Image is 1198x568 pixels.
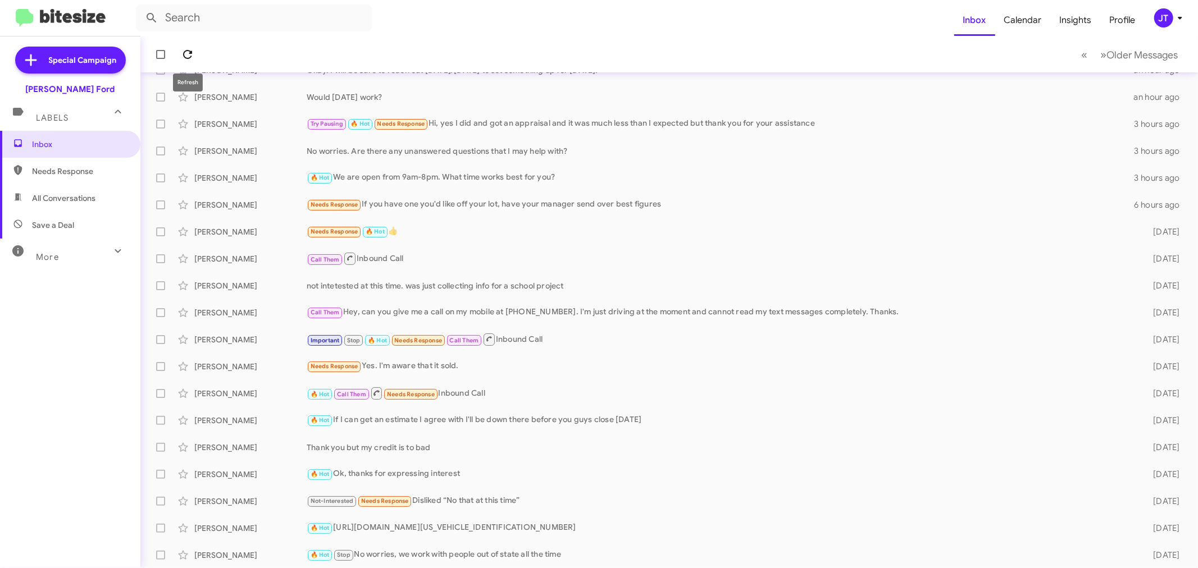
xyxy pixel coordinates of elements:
[311,228,358,235] span: Needs Response
[15,47,126,74] a: Special Campaign
[1133,253,1189,264] div: [DATE]
[32,219,74,231] span: Save a Deal
[954,4,995,36] a: Inbox
[311,524,330,532] span: 🔥 Hot
[307,117,1133,130] div: Hi, yes I did and got an appraisal and it was much less than I expected but thank you for your as...
[194,145,307,157] div: [PERSON_NAME]
[194,415,307,426] div: [PERSON_NAME]
[1133,415,1189,426] div: [DATE]
[32,139,127,150] span: Inbox
[1133,172,1189,184] div: 3 hours ago
[194,496,307,507] div: [PERSON_NAME]
[311,497,354,505] span: Not-Interested
[311,174,330,181] span: 🔥 Hot
[194,199,307,210] div: [PERSON_NAME]
[307,251,1133,265] div: Inbound Call
[194,469,307,480] div: [PERSON_NAME]
[387,391,435,398] span: Needs Response
[194,549,307,561] div: [PERSON_NAME]
[1133,334,1189,345] div: [DATE]
[49,54,117,66] span: Special Campaign
[307,360,1133,373] div: Yes. I'm aware that it sold.
[1133,442,1189,453] div: [DATE]
[350,120,370,127] span: 🔥 Hot
[1081,48,1087,62] span: «
[1101,4,1145,36] span: Profile
[194,253,307,264] div: [PERSON_NAME]
[1133,91,1189,103] div: an hour ago
[307,280,1133,291] div: not intetested at this time. was just collecting info for a school project
[307,91,1133,103] div: Would [DATE] work?
[194,523,307,534] div: [PERSON_NAME]
[32,193,95,204] span: All Conversations
[1154,8,1173,28] div: JT
[1133,361,1189,372] div: [DATE]
[337,391,366,398] span: Call Them
[1133,118,1189,130] div: 3 hours ago
[307,442,1133,453] div: Thank you but my credit is to bad
[307,198,1133,211] div: If you have one you'd like off your lot, have your manager send over best figures
[1133,145,1189,157] div: 3 hours ago
[307,521,1133,534] div: [URL][DOMAIN_NAME][US_VEHICLE_IDENTIFICATION_NUMBER]
[361,497,409,505] span: Needs Response
[311,337,340,344] span: Important
[194,361,307,372] div: [PERSON_NAME]
[311,201,358,208] span: Needs Response
[1133,388,1189,399] div: [DATE]
[194,91,307,103] div: [PERSON_NAME]
[307,332,1133,346] div: Inbound Call
[307,225,1133,238] div: 👍
[311,416,330,424] span: 🔥 Hot
[337,551,350,558] span: Stop
[311,470,330,478] span: 🔥 Hot
[366,228,385,235] span: 🔥 Hot
[32,166,127,177] span: Needs Response
[307,145,1133,157] div: No worries. Are there any unanswered questions that I may help with?
[194,442,307,453] div: [PERSON_NAME]
[311,309,340,316] span: Call Them
[377,120,425,127] span: Needs Response
[311,391,330,398] span: 🔥 Hot
[307,414,1133,427] div: If I can get an estimate I agree with I'll be down there before you guys close [DATE]
[1133,523,1189,534] div: [DATE]
[394,337,442,344] span: Needs Response
[1133,496,1189,507] div: [DATE]
[1133,307,1189,318] div: [DATE]
[173,74,203,91] div: Refresh
[194,118,307,130] div: [PERSON_NAME]
[194,226,307,237] div: [PERSON_NAME]
[1100,48,1106,62] span: »
[194,307,307,318] div: [PERSON_NAME]
[1133,280,1189,291] div: [DATE]
[307,468,1133,480] div: Ok, thanks for expressing interest
[347,337,361,344] span: Stop
[995,4,1051,36] a: Calendar
[194,172,307,184] div: [PERSON_NAME]
[307,548,1133,561] div: No worries, we work with people out of state all the time
[1074,43,1094,66] button: Previous
[194,334,307,345] div: [PERSON_NAME]
[449,337,479,344] span: Call Them
[1145,8,1186,28] button: JT
[36,252,59,262] span: More
[194,388,307,399] div: [PERSON_NAME]
[311,120,343,127] span: Try Pausing
[1133,226,1189,237] div: [DATE]
[26,84,115,95] div: [PERSON_NAME] Ford
[307,306,1133,319] div: Hey, can you give me a call on my mobile at [PHONE_NUMBER]. I'm just driving at the moment and ca...
[368,337,387,344] span: 🔥 Hot
[194,280,307,291] div: [PERSON_NAME]
[1106,49,1178,61] span: Older Messages
[1133,199,1189,210] div: 6 hours ago
[307,494,1133,507] div: Disliked “No that at this time”
[1075,43,1185,66] nav: Page navigation example
[311,363,358,370] span: Needs Response
[311,551,330,558] span: 🔥 Hot
[307,171,1133,184] div: We are open from 9am-8pm. What time works best for you?
[1051,4,1101,36] a: Insights
[311,256,340,263] span: Call Them
[1133,549,1189,561] div: [DATE]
